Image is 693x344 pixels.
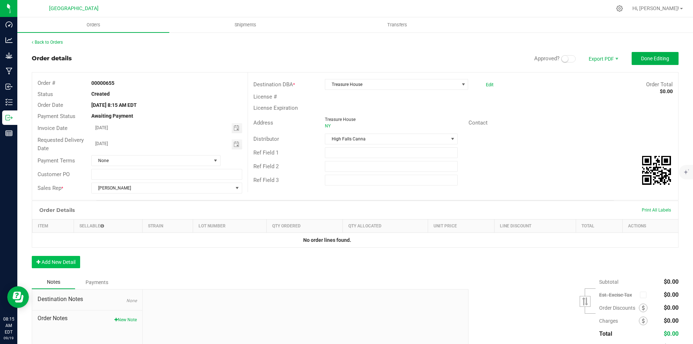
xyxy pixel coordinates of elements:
span: Distributor [253,136,279,142]
span: Requested Delivery Date [38,137,84,152]
button: Add New Detail [32,256,80,268]
span: $0.00 [664,330,679,337]
th: Item [32,219,74,233]
span: Contact [468,119,488,126]
span: Subtotal [599,279,618,285]
h1: Order Details [39,207,75,213]
span: Payment Terms [38,157,75,164]
span: [GEOGRAPHIC_DATA] [49,5,99,12]
th: Total [576,219,623,233]
span: Order Notes [38,314,137,323]
span: None [126,298,137,303]
span: Order Date [38,102,63,108]
span: Order Discounts [599,305,639,311]
span: $0.00 [664,278,679,285]
a: Orders [17,17,169,32]
span: Destination Notes [38,295,137,304]
span: Transfers [378,22,417,28]
img: Scan me! [642,156,671,185]
span: Treasure House [325,79,459,90]
strong: 00000655 [91,80,114,86]
span: Done Editing [641,56,669,61]
span: Hi, [PERSON_NAME]! [632,5,679,11]
div: Notes [32,275,75,289]
inline-svg: Reports [5,130,13,137]
span: License Expiration [253,105,298,111]
inline-svg: Analytics [5,36,13,44]
th: Strain [143,219,193,233]
strong: No order lines found. [303,237,351,243]
span: License # [253,93,277,100]
span: Destination DBA [253,81,293,88]
span: NY [325,123,331,129]
span: Orders [77,22,110,28]
li: Export PDF [581,52,624,65]
a: Edit [486,82,493,87]
th: Lot Number [193,219,266,233]
inline-svg: Manufacturing [5,68,13,75]
th: Qty Ordered [266,219,343,233]
span: Est. Excise Tax [599,292,637,298]
a: Back to Orders [32,40,63,45]
span: Ref Field 2 [253,163,279,170]
span: Charges [599,318,639,324]
span: Ref Field 3 [253,177,279,183]
span: Order # [38,80,55,86]
span: Treasure House [325,117,356,122]
th: Unit Price [428,219,494,233]
span: Invoice Date [38,125,67,131]
span: Approved? [534,55,559,62]
inline-svg: Outbound [5,114,13,121]
span: Toggle calendar [232,123,242,133]
a: Shipments [169,17,321,32]
inline-svg: Inventory [5,99,13,106]
th: Sellable [74,219,143,233]
span: Toggle calendar [232,139,242,149]
th: Line Discount [494,219,576,233]
strong: Awaiting Payment [91,113,133,119]
inline-svg: Inbound [5,83,13,90]
span: Order Total [646,81,673,88]
p: 09/19 [3,335,14,341]
span: $0.00 [664,291,679,298]
span: Total [599,330,612,337]
th: Actions [622,219,678,233]
button: New Note [114,317,137,323]
span: Calculate excise tax [640,290,650,300]
div: Manage settings [615,5,624,12]
span: Status [38,91,53,97]
span: Sales Rep [38,185,61,191]
span: Customer PO [38,171,70,178]
strong: Created [91,91,110,97]
span: None [92,156,211,166]
qrcode: 00000655 [642,156,671,185]
div: Payments [75,276,118,289]
iframe: Resource center [7,286,29,308]
span: Address [253,119,273,126]
inline-svg: Grow [5,52,13,59]
inline-svg: Dashboard [5,21,13,28]
a: Transfers [321,17,473,32]
span: Payment Status [38,113,75,119]
span: Ref Field 1 [253,149,279,156]
span: $0.00 [664,317,679,324]
span: [PERSON_NAME] [92,183,232,193]
button: Done Editing [632,52,679,65]
strong: [DATE] 8:15 AM EDT [91,102,137,108]
strong: $0.00 [660,88,673,94]
span: Shipments [225,22,266,28]
span: $0.00 [664,304,679,311]
span: High Falls Canna [325,134,448,144]
span: Print All Labels [642,208,671,213]
div: Order details [32,54,72,63]
p: 08:15 AM EDT [3,316,14,335]
th: Qty Allocated [343,219,428,233]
